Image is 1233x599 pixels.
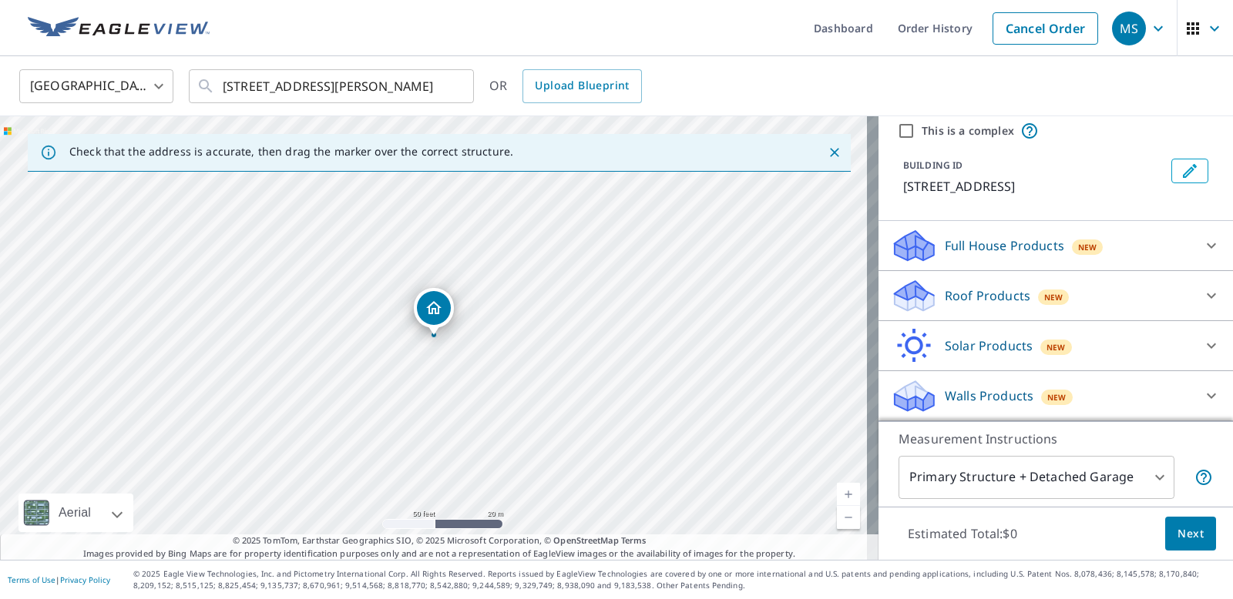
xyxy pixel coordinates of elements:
button: Edit building 1 [1171,159,1208,183]
div: Roof ProductsNew [891,277,1221,314]
div: Aerial [54,494,96,532]
span: © 2025 TomTom, Earthstar Geographics SIO, © 2025 Microsoft Corporation, © [233,534,647,547]
p: © 2025 Eagle View Technologies, Inc. and Pictometry International Corp. All Rights Reserved. Repo... [133,568,1225,591]
p: Solar Products [945,336,1033,355]
div: Dropped pin, building 1, Residential property, 7234 Yorkshire Dr Dayton, OH 45414 [414,288,454,336]
p: Walls Products [945,387,1033,405]
div: MS [1112,12,1146,45]
div: Full House ProductsNew [891,227,1221,264]
div: Solar ProductsNew [891,327,1221,364]
span: Your report will include the primary structure and a detached garage if one exists. [1194,468,1213,487]
p: Full House Products [945,236,1064,255]
span: Upload Blueprint [535,76,629,95]
button: Next [1165,517,1216,551]
span: Next [1178,524,1204,544]
p: BUILDING ID [903,159,963,172]
button: Close [825,142,845,162]
a: Current Level 19, Zoom In [837,483,860,506]
span: New [1047,391,1067,403]
a: Cancel Order [993,12,1098,45]
a: Current Level 19, Zoom Out [837,506,860,529]
img: EV Logo [28,17,210,40]
span: New [1044,291,1063,303]
a: Terms [621,534,647,546]
div: [GEOGRAPHIC_DATA] [19,65,173,108]
div: OR [489,69,642,103]
p: Check that the address is accurate, then drag the marker over the correct structure. [69,145,513,159]
a: Privacy Policy [60,574,110,585]
div: Aerial [18,494,133,532]
p: Roof Products [945,286,1030,305]
a: Upload Blueprint [522,69,641,103]
p: Estimated Total: $0 [895,517,1030,550]
label: This is a complex [922,123,1014,139]
input: Search by address or latitude-longitude [223,65,442,108]
span: New [1078,241,1097,253]
p: Measurement Instructions [899,430,1213,448]
div: Primary Structure + Detached Garage [899,456,1174,499]
p: [STREET_ADDRESS] [903,177,1165,196]
a: Terms of Use [8,574,55,585]
div: Walls ProductsNew [891,377,1221,414]
a: OpenStreetMap [553,534,618,546]
p: | [8,575,110,584]
span: New [1047,341,1066,353]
